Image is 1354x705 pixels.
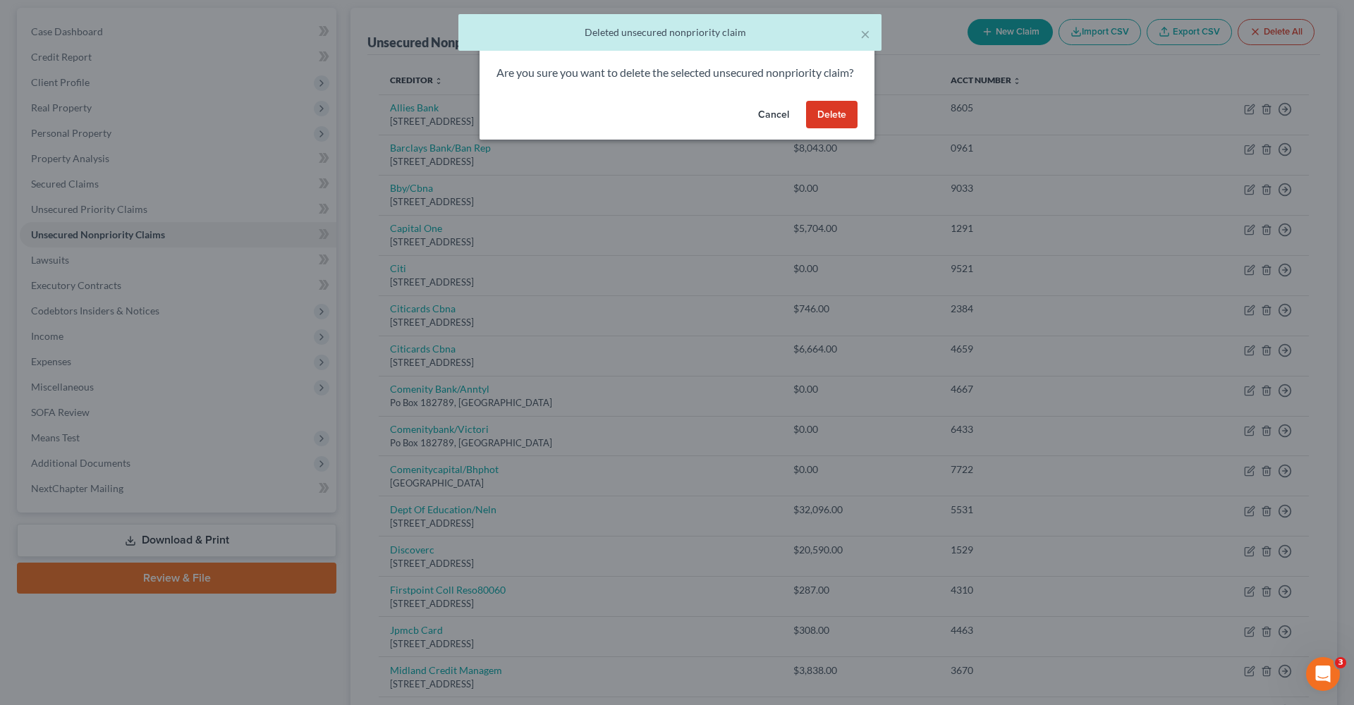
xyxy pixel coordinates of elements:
span: 3 [1335,657,1346,668]
button: × [860,25,870,42]
button: Cancel [747,101,800,129]
p: Are you sure you want to delete the selected unsecured nonpriority claim? [496,65,858,81]
div: Deleted unsecured nonpriority claim [470,25,870,39]
iframe: Intercom live chat [1306,657,1340,691]
button: Delete [806,101,858,129]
